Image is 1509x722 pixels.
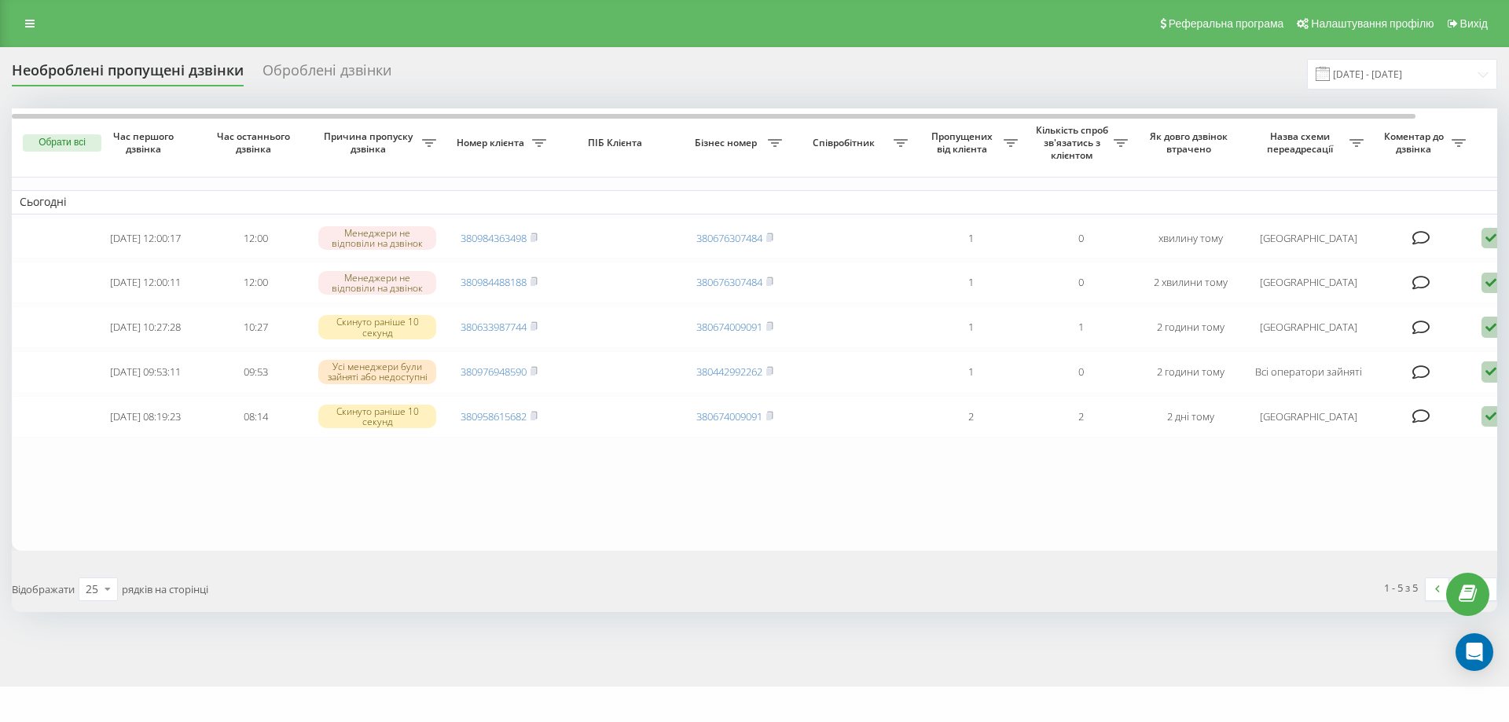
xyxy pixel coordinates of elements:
[923,130,1004,155] span: Пропущених від клієнта
[1136,396,1246,438] td: 2 дні тому
[1379,130,1452,155] span: Коментар до дзвінка
[1026,351,1136,393] td: 0
[461,275,527,289] a: 380984488188
[90,351,200,393] td: [DATE] 09:53:11
[103,130,188,155] span: Час першого дзвінка
[90,396,200,438] td: [DATE] 08:19:23
[90,218,200,259] td: [DATE] 12:00:17
[200,396,310,438] td: 08:14
[1311,17,1434,30] span: Налаштування профілю
[200,262,310,303] td: 12:00
[1246,396,1371,438] td: [GEOGRAPHIC_DATA]
[1246,262,1371,303] td: [GEOGRAPHIC_DATA]
[916,351,1026,393] td: 1
[263,62,391,86] div: Оброблені дзвінки
[1246,351,1371,393] td: Всі оператори зайняті
[213,130,298,155] span: Час останнього дзвінка
[318,405,436,428] div: Скинуто раніше 10 секунд
[1246,218,1371,259] td: [GEOGRAPHIC_DATA]
[12,62,244,86] div: Необроблені пропущені дзвінки
[1026,396,1136,438] td: 2
[1148,130,1233,155] span: Як довго дзвінок втрачено
[916,306,1026,348] td: 1
[1136,262,1246,303] td: 2 хвилини тому
[916,396,1026,438] td: 2
[1384,580,1418,596] div: 1 - 5 з 5
[90,262,200,303] td: [DATE] 12:00:11
[318,315,436,339] div: Скинуто раніше 10 секунд
[696,231,762,245] a: 380676307484
[1246,306,1371,348] td: [GEOGRAPHIC_DATA]
[23,134,101,152] button: Обрати всі
[1136,351,1246,393] td: 2 години тому
[1136,218,1246,259] td: хвилину тому
[696,409,762,423] a: 380674009091
[461,231,527,245] a: 380984363498
[1254,130,1349,155] span: Назва схеми переадресації
[696,320,762,334] a: 380674009091
[1026,218,1136,259] td: 0
[916,262,1026,303] td: 1
[318,271,436,295] div: Менеджери не відповіли на дзвінок
[567,137,666,149] span: ПІБ Клієнта
[798,137,894,149] span: Співробітник
[318,130,422,155] span: Причина пропуску дзвінка
[200,351,310,393] td: 09:53
[318,360,436,383] div: Усі менеджери були зайняті або недоступні
[696,365,762,379] a: 380442992262
[452,137,532,149] span: Номер клієнта
[86,581,98,597] div: 25
[1026,306,1136,348] td: 1
[1034,124,1114,161] span: Кількість спроб зв'язатись з клієнтом
[12,582,75,596] span: Відображати
[200,306,310,348] td: 10:27
[318,226,436,250] div: Менеджери не відповіли на дзвінок
[696,275,762,289] a: 380676307484
[1136,306,1246,348] td: 2 години тому
[1026,262,1136,303] td: 0
[200,218,310,259] td: 12:00
[916,218,1026,259] td: 1
[122,582,208,596] span: рядків на сторінці
[90,306,200,348] td: [DATE] 10:27:28
[461,365,527,379] a: 380976948590
[1456,633,1493,671] div: Open Intercom Messenger
[461,320,527,334] a: 380633987744
[1460,17,1488,30] span: Вихід
[688,137,768,149] span: Бізнес номер
[461,409,527,423] a: 380958615682
[1169,17,1284,30] span: Реферальна програма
